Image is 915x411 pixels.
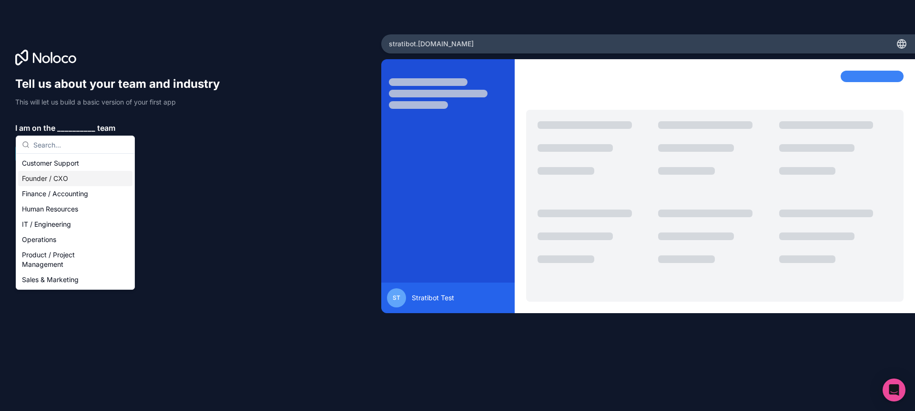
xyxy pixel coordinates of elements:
div: Suggestions [16,154,134,289]
div: IT / Engineering [18,217,132,232]
span: Stratibot Test [412,293,454,303]
div: Operations [18,232,132,247]
span: __________ [57,122,95,134]
div: Customer Support [18,156,132,171]
div: Sales & Marketing [18,272,132,287]
div: Open Intercom Messenger [883,379,905,401]
span: team [97,122,115,134]
h1: Tell us about your team and industry [15,76,229,92]
p: This will let us build a basic version of your first app [15,97,229,107]
span: stratibot .[DOMAIN_NAME] [389,39,474,49]
div: Finance / Accounting [18,186,132,201]
span: ST [393,294,400,302]
div: Founder / CXO [18,171,132,186]
div: Product / Project Management [18,247,132,272]
span: I am on the [15,122,55,134]
div: Human Resources [18,201,132,217]
input: Search... [33,136,129,153]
